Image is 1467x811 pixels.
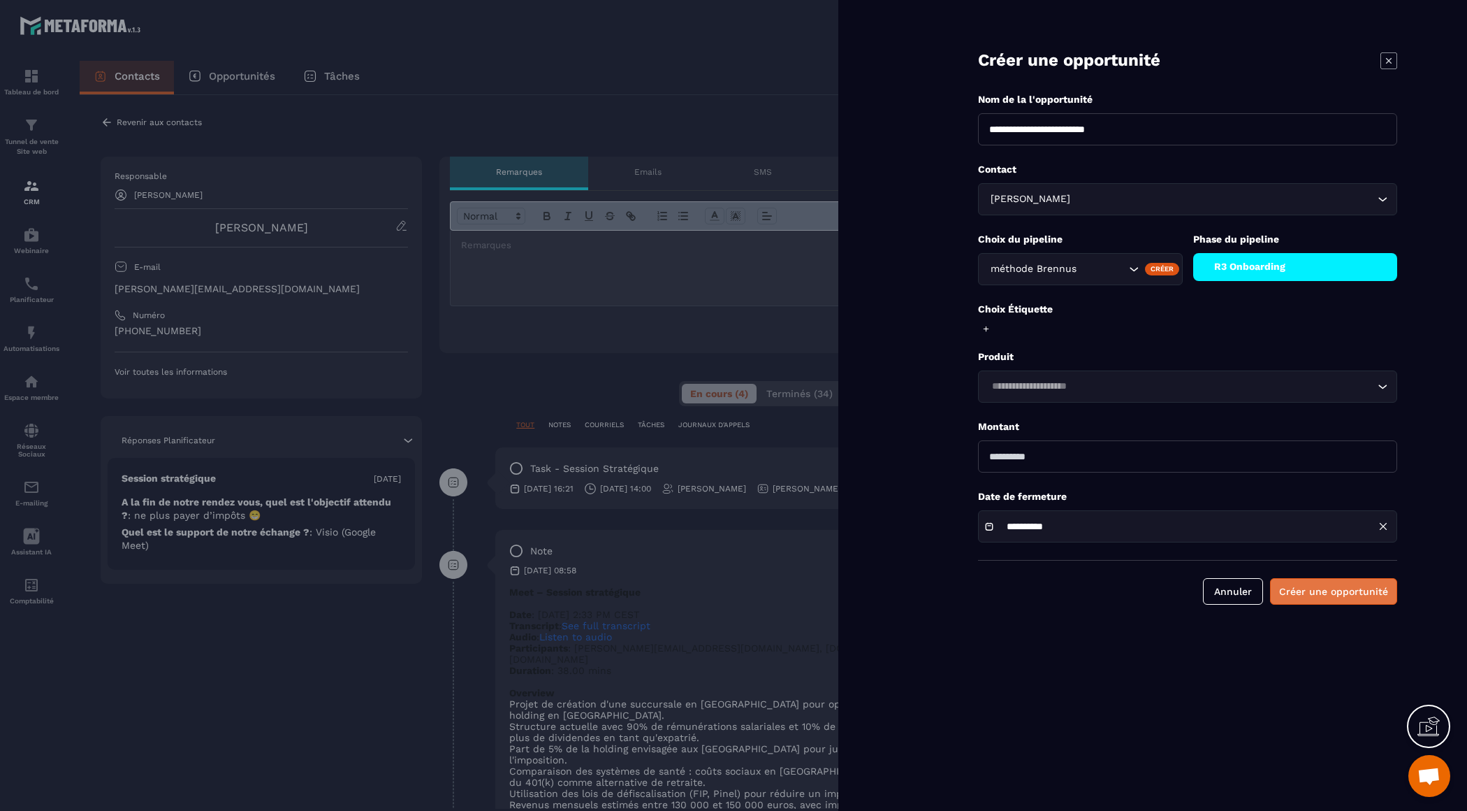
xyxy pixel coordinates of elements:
[978,49,1160,72] p: Créer une opportunité
[978,163,1397,176] p: Contact
[987,192,1073,207] span: [PERSON_NAME]
[987,261,1079,277] span: méthode Brennus
[1079,261,1125,277] input: Search for option
[978,253,1183,285] div: Search for option
[1073,192,1374,207] input: Search for option
[978,233,1183,246] p: Choix du pipeline
[978,303,1397,316] p: Choix Étiquette
[978,93,1397,106] p: Nom de la l'opportunité
[978,183,1397,215] div: Search for option
[1408,755,1450,797] div: Ouvrir le chat
[978,490,1397,503] p: Date de fermeture
[978,350,1397,364] p: Produit
[1193,233,1398,246] p: Phase du pipeline
[1203,578,1263,605] button: Annuler
[1145,263,1179,275] div: Créer
[1270,578,1397,605] button: Créer une opportunité
[978,371,1397,403] div: Search for option
[978,420,1397,433] p: Montant
[987,379,1374,394] input: Search for option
